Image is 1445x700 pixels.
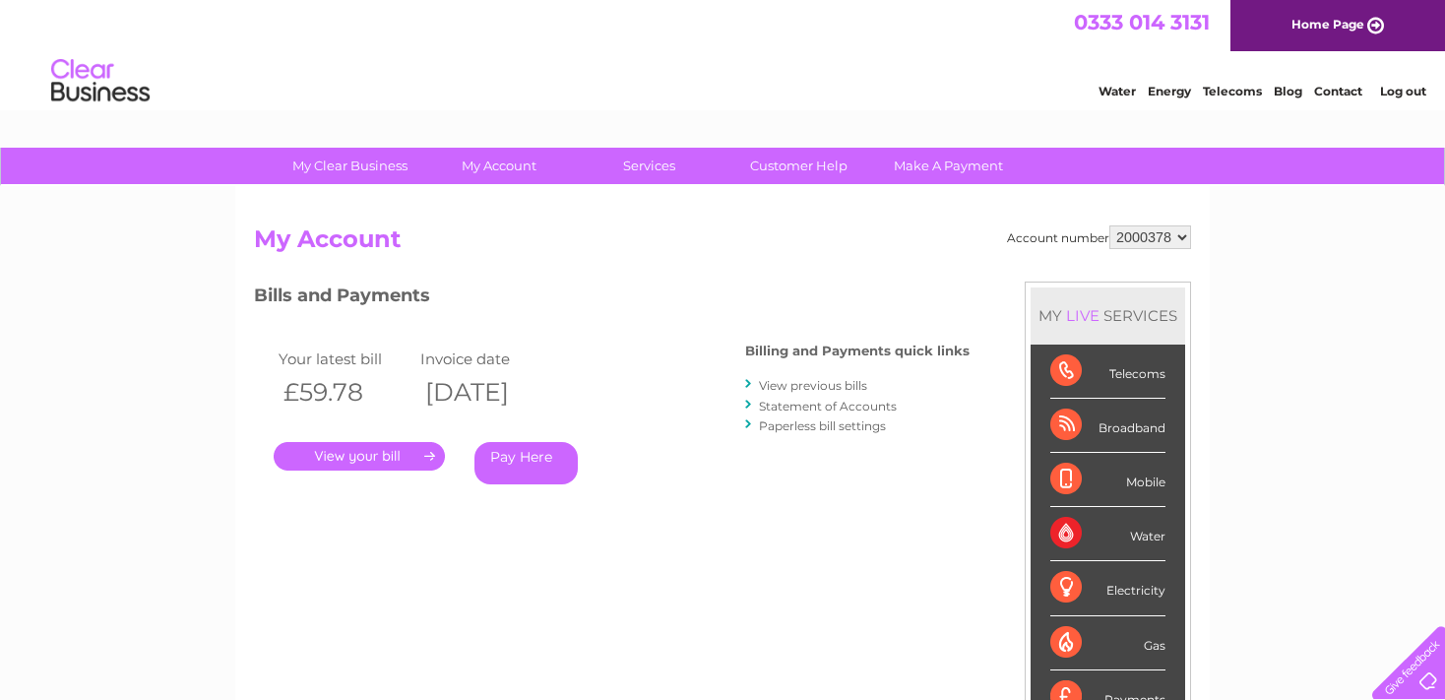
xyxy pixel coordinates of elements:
[274,346,415,372] td: Your latest bill
[568,148,730,184] a: Services
[1050,616,1165,670] div: Gas
[415,372,557,413] th: [DATE]
[759,418,886,433] a: Paperless bill settings
[1007,225,1191,249] div: Account number
[759,378,867,393] a: View previous bills
[50,51,151,111] img: logo.png
[718,148,880,184] a: Customer Help
[415,346,557,372] td: Invoice date
[867,148,1030,184] a: Make A Payment
[1380,84,1426,98] a: Log out
[1031,287,1185,344] div: MY SERVICES
[1203,84,1262,98] a: Telecoms
[745,344,970,358] h4: Billing and Payments quick links
[269,148,431,184] a: My Clear Business
[1050,561,1165,615] div: Electricity
[1050,507,1165,561] div: Water
[1050,399,1165,453] div: Broadband
[274,372,415,413] th: £59.78
[254,225,1191,263] h2: My Account
[1062,306,1103,325] div: LIVE
[1050,453,1165,507] div: Mobile
[259,11,1189,95] div: Clear Business is a trading name of Verastar Limited (registered in [GEOGRAPHIC_DATA] No. 3667643...
[1274,84,1302,98] a: Blog
[1148,84,1191,98] a: Energy
[418,148,581,184] a: My Account
[1074,10,1210,34] a: 0333 014 3131
[1050,345,1165,399] div: Telecoms
[254,282,970,316] h3: Bills and Payments
[1314,84,1362,98] a: Contact
[274,442,445,471] a: .
[1099,84,1136,98] a: Water
[759,399,897,414] a: Statement of Accounts
[474,442,578,484] a: Pay Here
